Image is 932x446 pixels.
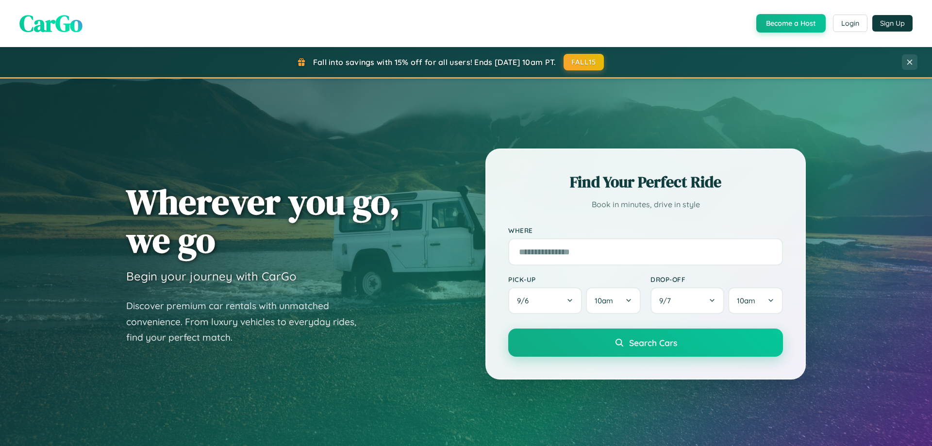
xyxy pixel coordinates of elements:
[508,287,582,314] button: 9/6
[508,198,783,212] p: Book in minutes, drive in style
[756,14,826,33] button: Become a Host
[564,54,604,70] button: FALL15
[508,226,783,234] label: Where
[508,275,641,283] label: Pick-up
[508,171,783,193] h2: Find Your Perfect Ride
[595,296,613,305] span: 10am
[126,298,369,346] p: Discover premium car rentals with unmatched convenience. From luxury vehicles to everyday rides, ...
[872,15,913,32] button: Sign Up
[19,7,83,39] span: CarGo
[629,337,677,348] span: Search Cars
[659,296,676,305] span: 9 / 7
[126,182,400,259] h1: Wherever you go, we go
[517,296,533,305] span: 9 / 6
[586,287,641,314] button: 10am
[833,15,867,32] button: Login
[650,275,783,283] label: Drop-off
[126,269,297,283] h3: Begin your journey with CarGo
[313,57,556,67] span: Fall into savings with 15% off for all users! Ends [DATE] 10am PT.
[650,287,724,314] button: 9/7
[737,296,755,305] span: 10am
[728,287,783,314] button: 10am
[508,329,783,357] button: Search Cars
